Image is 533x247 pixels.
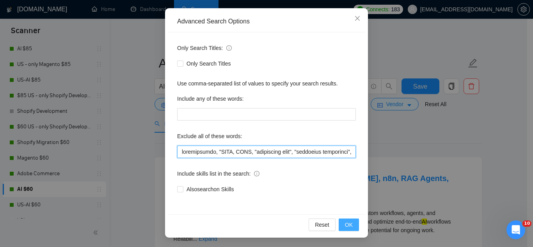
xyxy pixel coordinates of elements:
[183,185,237,194] span: Also search on Skills
[254,171,259,176] span: info-circle
[177,17,356,26] div: Advanced Search Options
[177,44,232,52] span: Only Search Titles:
[522,220,531,227] span: 10
[309,219,336,231] button: Reset
[345,220,353,229] span: OK
[315,220,329,229] span: Reset
[347,8,368,29] button: Close
[177,130,242,142] label: Exclude all of these words:
[183,59,234,68] span: Only Search Titles
[177,92,243,105] label: Include any of these words:
[177,169,259,178] span: Include skills list in the search:
[177,79,356,88] div: Use comma-separated list of values to specify your search results.
[226,45,232,51] span: info-circle
[339,219,359,231] button: OK
[354,15,361,21] span: close
[506,220,525,239] iframe: Intercom live chat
